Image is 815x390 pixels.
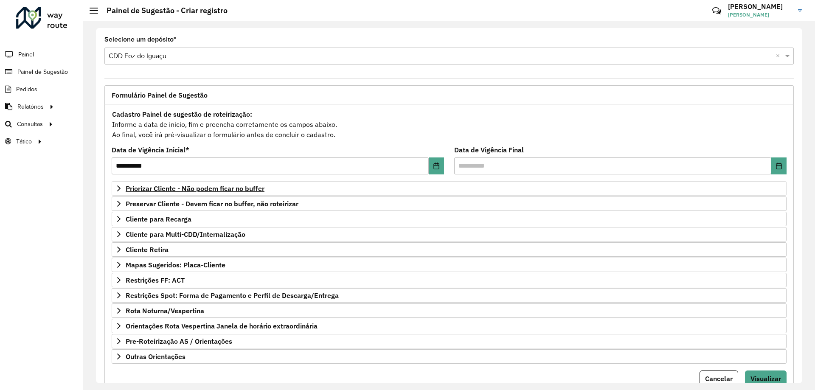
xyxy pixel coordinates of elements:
[112,110,252,118] strong: Cadastro Painel de sugestão de roteirização:
[126,200,298,207] span: Preservar Cliente - Devem ficar no buffer, não roteirizar
[771,157,787,174] button: Choose Date
[112,242,787,257] a: Cliente Retira
[112,212,787,226] a: Cliente para Recarga
[705,374,733,383] span: Cancelar
[728,3,792,11] h3: [PERSON_NAME]
[126,216,191,222] span: Cliente para Recarga
[700,370,738,387] button: Cancelar
[16,85,37,94] span: Pedidos
[454,145,524,155] label: Data de Vigência Final
[17,102,44,111] span: Relatórios
[112,109,787,140] div: Informe a data de inicio, fim e preencha corretamente os campos abaixo. Ao final, você irá pré-vi...
[16,137,32,146] span: Tático
[112,273,787,287] a: Restrições FF: ACT
[112,181,787,196] a: Priorizar Cliente - Não podem ficar no buffer
[776,51,783,61] span: Clear all
[126,231,245,238] span: Cliente para Multi-CDD/Internalização
[126,261,225,268] span: Mapas Sugeridos: Placa-Cliente
[126,338,232,345] span: Pre-Roteirização AS / Orientações
[126,307,204,314] span: Rota Noturna/Vespertina
[126,246,169,253] span: Cliente Retira
[17,67,68,76] span: Painel de Sugestão
[98,6,228,15] h2: Painel de Sugestão - Criar registro
[126,277,185,283] span: Restrições FF: ACT
[745,370,787,387] button: Visualizar
[126,292,339,299] span: Restrições Spot: Forma de Pagamento e Perfil de Descarga/Entrega
[112,319,787,333] a: Orientações Rota Vespertina Janela de horário extraordinária
[728,11,792,19] span: [PERSON_NAME]
[112,92,208,98] span: Formulário Painel de Sugestão
[112,145,189,155] label: Data de Vigência Inicial
[750,374,781,383] span: Visualizar
[112,227,787,241] a: Cliente para Multi-CDD/Internalização
[17,120,43,129] span: Consultas
[104,34,176,45] label: Selecione um depósito
[126,353,185,360] span: Outras Orientações
[112,349,787,364] a: Outras Orientações
[126,185,264,192] span: Priorizar Cliente - Não podem ficar no buffer
[112,303,787,318] a: Rota Noturna/Vespertina
[18,50,34,59] span: Painel
[112,288,787,303] a: Restrições Spot: Forma de Pagamento e Perfil de Descarga/Entrega
[112,258,787,272] a: Mapas Sugeridos: Placa-Cliente
[112,334,787,348] a: Pre-Roteirização AS / Orientações
[429,157,444,174] button: Choose Date
[112,196,787,211] a: Preservar Cliente - Devem ficar no buffer, não roteirizar
[126,323,318,329] span: Orientações Rota Vespertina Janela de horário extraordinária
[708,2,726,20] a: Contato Rápido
